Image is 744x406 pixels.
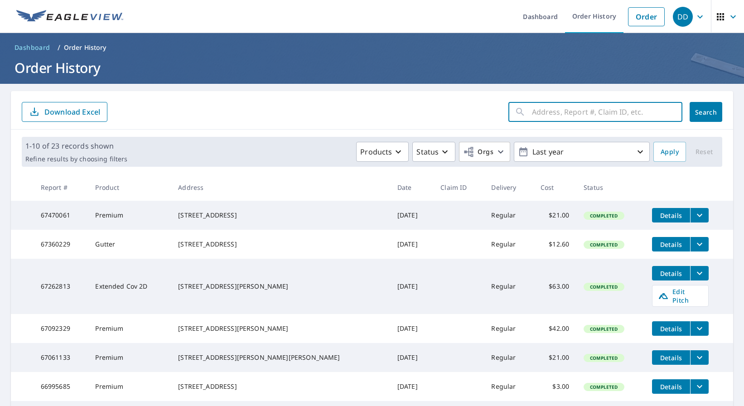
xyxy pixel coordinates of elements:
[484,314,533,343] td: Regular
[533,201,577,230] td: $21.00
[360,146,392,157] p: Products
[514,142,650,162] button: Last year
[576,174,645,201] th: Status
[64,43,106,52] p: Order History
[34,343,88,372] td: 67061133
[178,282,383,291] div: [STREET_ADDRESS][PERSON_NAME]
[390,259,434,314] td: [DATE]
[88,259,171,314] td: Extended Cov 2D
[390,230,434,259] td: [DATE]
[690,208,709,222] button: filesDropdownBtn-67470061
[657,211,685,220] span: Details
[171,174,390,201] th: Address
[533,174,577,201] th: Cost
[533,230,577,259] td: $12.60
[34,372,88,401] td: 66995685
[356,142,409,162] button: Products
[34,314,88,343] td: 67092329
[22,102,107,122] button: Download Excel
[416,146,439,157] p: Status
[690,321,709,336] button: filesDropdownBtn-67092329
[533,259,577,314] td: $63.00
[628,7,665,26] a: Order
[484,372,533,401] td: Regular
[11,40,733,55] nav: breadcrumb
[178,240,383,249] div: [STREET_ADDRESS]
[653,142,686,162] button: Apply
[657,240,685,249] span: Details
[657,269,685,278] span: Details
[58,42,60,53] li: /
[673,7,693,27] div: DD
[390,343,434,372] td: [DATE]
[178,211,383,220] div: [STREET_ADDRESS]
[658,287,703,304] span: Edit Pitch
[661,146,679,158] span: Apply
[484,259,533,314] td: Regular
[697,108,715,116] span: Search
[690,350,709,365] button: filesDropdownBtn-67061133
[657,382,685,391] span: Details
[533,372,577,401] td: $3.00
[88,174,171,201] th: Product
[44,107,100,117] p: Download Excel
[178,324,383,333] div: [STREET_ADDRESS][PERSON_NAME]
[585,242,623,248] span: Completed
[88,230,171,259] td: Gutter
[652,379,690,394] button: detailsBtn-66995685
[652,285,709,307] a: Edit Pitch
[484,201,533,230] td: Regular
[178,353,383,362] div: [STREET_ADDRESS][PERSON_NAME][PERSON_NAME]
[88,343,171,372] td: Premium
[585,213,623,219] span: Completed
[459,142,510,162] button: Orgs
[25,155,127,163] p: Refine results by choosing filters
[433,174,484,201] th: Claim ID
[690,266,709,280] button: filesDropdownBtn-67262813
[652,266,690,280] button: detailsBtn-67262813
[390,201,434,230] td: [DATE]
[484,230,533,259] td: Regular
[88,201,171,230] td: Premium
[585,284,623,290] span: Completed
[690,237,709,251] button: filesDropdownBtn-67360229
[533,343,577,372] td: $21.00
[484,174,533,201] th: Delivery
[652,350,690,365] button: detailsBtn-67061133
[690,379,709,394] button: filesDropdownBtn-66995685
[412,142,455,162] button: Status
[652,208,690,222] button: detailsBtn-67470061
[11,40,54,55] a: Dashboard
[657,353,685,362] span: Details
[34,230,88,259] td: 67360229
[657,324,685,333] span: Details
[585,326,623,332] span: Completed
[34,259,88,314] td: 67262813
[390,372,434,401] td: [DATE]
[585,355,623,361] span: Completed
[390,174,434,201] th: Date
[533,314,577,343] td: $42.00
[529,144,635,160] p: Last year
[463,146,493,158] span: Orgs
[25,140,127,151] p: 1-10 of 23 records shown
[390,314,434,343] td: [DATE]
[34,174,88,201] th: Report #
[11,58,733,77] h1: Order History
[484,343,533,372] td: Regular
[34,201,88,230] td: 67470061
[88,372,171,401] td: Premium
[14,43,50,52] span: Dashboard
[585,384,623,390] span: Completed
[178,382,383,391] div: [STREET_ADDRESS]
[690,102,722,122] button: Search
[16,10,123,24] img: EV Logo
[532,99,682,125] input: Address, Report #, Claim ID, etc.
[652,321,690,336] button: detailsBtn-67092329
[88,314,171,343] td: Premium
[652,237,690,251] button: detailsBtn-67360229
